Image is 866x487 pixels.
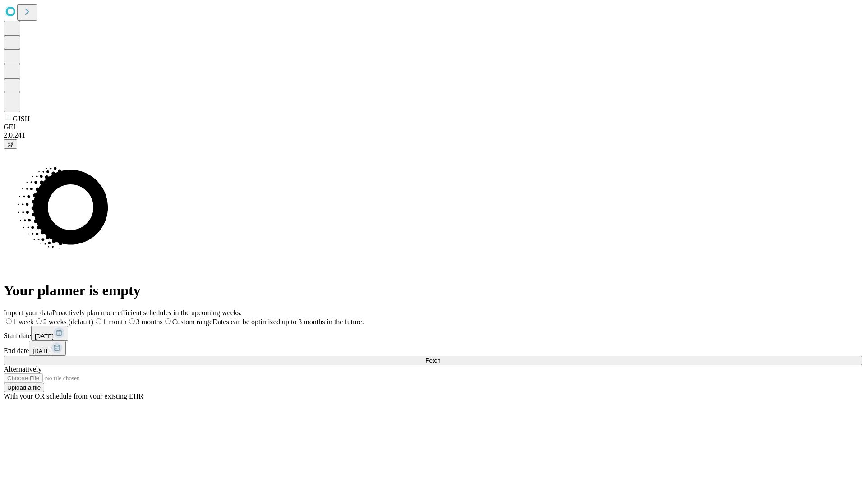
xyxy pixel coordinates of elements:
span: 1 week [13,318,34,326]
h1: Your planner is empty [4,282,862,299]
span: Dates can be optimized up to 3 months in the future. [212,318,364,326]
input: 2 weeks (default) [36,318,42,324]
span: Proactively plan more efficient schedules in the upcoming weeks. [52,309,242,317]
span: @ [7,141,14,147]
span: [DATE] [32,348,51,354]
button: Fetch [4,356,862,365]
input: Custom rangeDates can be optimized up to 3 months in the future. [165,318,171,324]
span: 1 month [103,318,127,326]
input: 3 months [129,318,135,324]
span: 3 months [136,318,163,326]
div: End date [4,341,862,356]
div: 2.0.241 [4,131,862,139]
button: Upload a file [4,383,44,392]
span: With your OR schedule from your existing EHR [4,392,143,400]
div: GEI [4,123,862,131]
span: 2 weeks (default) [43,318,93,326]
span: GJSH [13,115,30,123]
button: [DATE] [31,326,68,341]
button: [DATE] [29,341,66,356]
span: Alternatively [4,365,41,373]
span: Import your data [4,309,52,317]
span: Custom range [172,318,212,326]
input: 1 week [6,318,12,324]
span: [DATE] [35,333,54,340]
span: Fetch [425,357,440,364]
div: Start date [4,326,862,341]
button: @ [4,139,17,149]
input: 1 month [96,318,101,324]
